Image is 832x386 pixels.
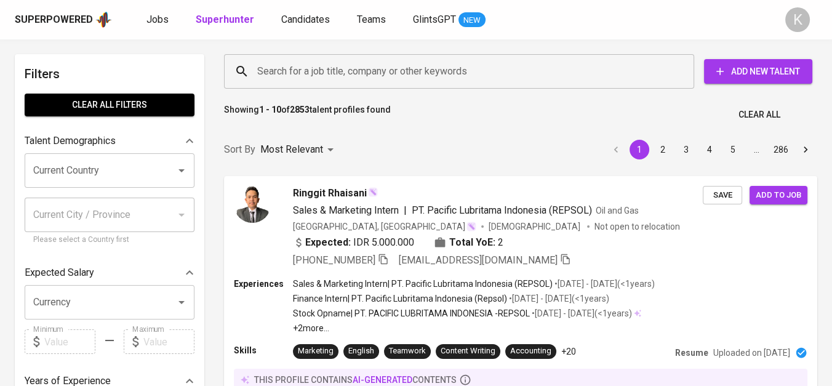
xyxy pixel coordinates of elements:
[25,260,194,285] div: Expected Salary
[15,13,93,27] div: Superpowered
[259,105,281,115] b: 1 - 10
[704,59,812,84] button: Add New Talent
[293,307,530,320] p: Stock Opname | PT. PACIFIC LUBRITAMA INDONESIA -REPSOL
[530,307,632,320] p: • [DATE] - [DATE] ( <1 years )
[796,140,815,159] button: Go to next page
[173,294,190,311] button: Open
[298,345,334,357] div: Marketing
[293,220,476,233] div: [GEOGRAPHIC_DATA], [GEOGRAPHIC_DATA]
[348,345,374,357] div: English
[412,204,592,216] span: PT. Pacific Lubritama Indonesia (REPSOL)
[458,14,486,26] span: NEW
[254,374,457,386] p: this profile contains contents
[305,235,351,250] b: Expected:
[260,139,338,161] div: Most Relevant
[561,345,576,358] p: +20
[596,206,639,215] span: Oil and Gas
[413,12,486,28] a: GlintsGPT NEW
[594,220,680,233] p: Not open to relocation
[709,188,736,203] span: Save
[293,322,655,334] p: +2 more ...
[723,140,743,159] button: Go to page 5
[146,14,169,25] span: Jobs
[714,64,802,79] span: Add New Talent
[281,12,332,28] a: Candidates
[196,12,257,28] a: Superhunter
[703,186,742,205] button: Save
[25,94,194,116] button: Clear All filters
[15,10,112,29] a: Superpoweredapp logo
[498,235,503,250] span: 2
[224,142,255,157] p: Sort By
[173,162,190,179] button: Open
[290,105,310,115] b: 2853
[553,278,655,290] p: • [DATE] - [DATE] ( <1 years )
[413,14,456,25] span: GlintsGPT
[676,140,696,159] button: Go to page 3
[489,220,582,233] span: [DEMOGRAPHIC_DATA]
[25,129,194,153] div: Talent Demographics
[746,143,766,156] div: …
[33,234,186,246] p: Please select a Country first
[234,278,293,290] p: Experiences
[44,329,95,354] input: Value
[389,345,426,357] div: Teamwork
[196,14,254,25] b: Superhunter
[785,7,810,32] div: K
[143,329,194,354] input: Value
[734,103,785,126] button: Clear All
[293,278,553,290] p: Sales & Marketing Intern | PT. Pacific Lubritama Indonesia (REPSOL)
[234,344,293,356] p: Skills
[756,188,801,203] span: Add to job
[510,345,551,357] div: Accounting
[357,12,388,28] a: Teams
[604,140,817,159] nav: pagination navigation
[25,134,116,148] p: Talent Demographics
[146,12,171,28] a: Jobs
[750,186,807,205] button: Add to job
[449,235,495,250] b: Total YoE:
[357,14,386,25] span: Teams
[25,265,94,280] p: Expected Salary
[260,142,323,157] p: Most Relevant
[281,14,330,25] span: Candidates
[25,64,194,84] h6: Filters
[713,347,790,359] p: Uploaded on [DATE]
[441,345,495,357] div: Content Writing
[404,203,407,218] span: |
[234,186,271,223] img: 0219bbbff41445a72b716a96ceb8dda3.jpg
[675,347,708,359] p: Resume
[95,10,112,29] img: app logo
[738,107,780,123] span: Clear All
[770,140,792,159] button: Go to page 286
[368,187,378,197] img: magic_wand.svg
[34,97,185,113] span: Clear All filters
[353,375,412,385] span: AI-generated
[293,186,367,201] span: Ringgit Rhaisani
[700,140,719,159] button: Go to page 4
[293,235,414,250] div: IDR 5.000.000
[630,140,649,159] button: page 1
[653,140,673,159] button: Go to page 2
[507,292,609,305] p: • [DATE] - [DATE] ( <1 years )
[224,103,391,126] p: Showing of talent profiles found
[293,292,507,305] p: Finance Intern | PT. Pacific Lubritama Indonesia (Repsol)
[399,254,558,266] span: [EMAIL_ADDRESS][DOMAIN_NAME]
[293,204,399,216] span: Sales & Marketing Intern
[293,254,375,266] span: [PHONE_NUMBER]
[466,222,476,231] img: magic_wand.svg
